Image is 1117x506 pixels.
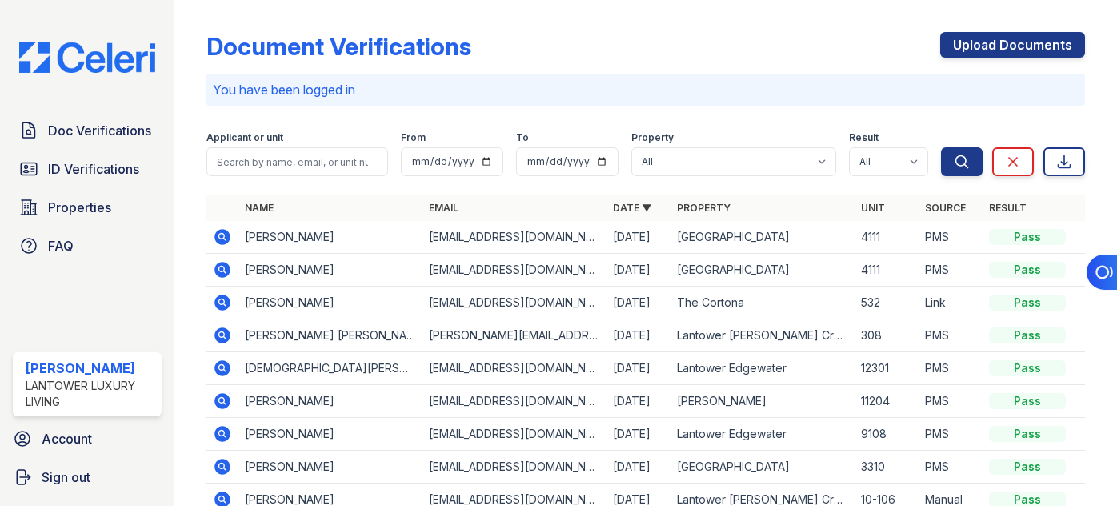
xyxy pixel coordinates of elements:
td: [PERSON_NAME] [238,254,422,287]
td: 11204 [855,385,919,418]
div: Pass [989,262,1066,278]
td: PMS [919,221,983,254]
td: 4111 [855,254,919,287]
td: [EMAIL_ADDRESS][DOMAIN_NAME] [422,221,607,254]
a: Email [429,202,458,214]
td: [PERSON_NAME][EMAIL_ADDRESS][DOMAIN_NAME] [422,319,607,352]
td: Lantower Edgewater [671,418,855,451]
td: PMS [919,319,983,352]
td: 532 [855,287,919,319]
td: [GEOGRAPHIC_DATA] [671,254,855,287]
a: ID Verifications [13,153,162,185]
td: [GEOGRAPHIC_DATA] [671,451,855,484]
label: To [516,131,529,144]
label: Result [849,131,879,144]
td: [DATE] [607,254,671,287]
td: 9108 [855,418,919,451]
td: [EMAIL_ADDRESS][DOMAIN_NAME] [422,418,607,451]
div: Pass [989,360,1066,376]
td: [DATE] [607,287,671,319]
a: Doc Verifications [13,114,162,147]
a: Sign out [6,461,168,493]
td: 3310 [855,451,919,484]
td: PMS [919,352,983,385]
td: [PERSON_NAME] [671,385,855,418]
iframe: chat widget [1050,442,1101,490]
a: Property [677,202,731,214]
div: [PERSON_NAME] [26,359,155,378]
a: Name [245,202,274,214]
td: [PERSON_NAME] [238,221,422,254]
td: [EMAIL_ADDRESS][DOMAIN_NAME] [422,287,607,319]
a: Upload Documents [940,32,1085,58]
span: FAQ [48,236,74,255]
td: PMS [919,254,983,287]
label: Property [631,131,674,144]
td: [DEMOGRAPHIC_DATA][PERSON_NAME] [238,352,422,385]
div: Pass [989,229,1066,245]
img: CE_Logo_Blue-a8612792a0a2168367f1c8372b55b34899dd931a85d93a1a3d3e32e68fde9ad4.png [6,42,168,72]
td: [GEOGRAPHIC_DATA] [671,221,855,254]
td: 308 [855,319,919,352]
td: [DATE] [607,319,671,352]
label: Applicant or unit [206,131,283,144]
a: Properties [13,191,162,223]
td: [EMAIL_ADDRESS][DOMAIN_NAME] [422,352,607,385]
a: Unit [861,202,885,214]
span: Properties [48,198,111,217]
td: 12301 [855,352,919,385]
div: Pass [989,459,1066,475]
td: [PERSON_NAME] [238,451,422,484]
td: The Cortona [671,287,855,319]
td: PMS [919,451,983,484]
div: Pass [989,426,1066,442]
td: PMS [919,385,983,418]
td: PMS [919,418,983,451]
td: [EMAIL_ADDRESS][DOMAIN_NAME] [422,385,607,418]
span: ID Verifications [48,159,139,179]
a: Source [925,202,966,214]
label: From [401,131,426,144]
td: 4111 [855,221,919,254]
div: Lantower Luxury Living [26,378,155,410]
td: Lantower [PERSON_NAME] Crossroads [671,319,855,352]
a: Date ▼ [613,202,651,214]
span: Account [42,429,92,448]
td: [PERSON_NAME] [238,418,422,451]
p: You have been logged in [213,80,1079,99]
div: Pass [989,327,1066,343]
td: [PERSON_NAME] [238,385,422,418]
td: [EMAIL_ADDRESS][DOMAIN_NAME] [422,451,607,484]
span: Sign out [42,468,90,487]
td: Link [919,287,983,319]
td: [DATE] [607,385,671,418]
a: FAQ [13,230,162,262]
td: [PERSON_NAME] [PERSON_NAME] [238,319,422,352]
td: [DATE] [607,451,671,484]
a: Account [6,423,168,455]
input: Search by name, email, or unit number [206,147,388,176]
div: Pass [989,393,1066,409]
span: Doc Verifications [48,121,151,140]
div: Pass [989,295,1066,311]
td: [DATE] [607,352,671,385]
td: [DATE] [607,221,671,254]
td: Lantower Edgewater [671,352,855,385]
td: [DATE] [607,418,671,451]
td: [PERSON_NAME] [238,287,422,319]
td: [EMAIL_ADDRESS][DOMAIN_NAME] [422,254,607,287]
a: Result [989,202,1027,214]
div: Document Verifications [206,32,471,61]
